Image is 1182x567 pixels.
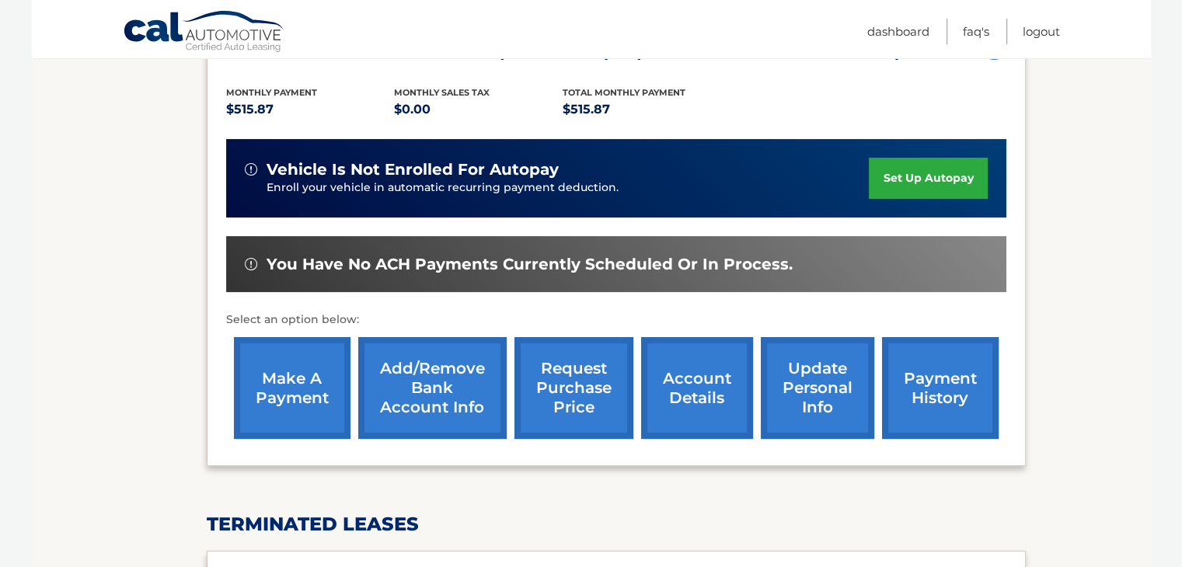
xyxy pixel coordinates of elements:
[123,10,286,55] a: Cal Automotive
[869,158,987,199] a: set up autopay
[563,87,685,98] span: Total Monthly Payment
[267,179,870,197] p: Enroll your vehicle in automatic recurring payment deduction.
[358,337,507,439] a: Add/Remove bank account info
[963,19,989,44] a: FAQ's
[226,311,1006,329] p: Select an option below:
[761,337,874,439] a: update personal info
[226,87,317,98] span: Monthly Payment
[234,337,350,439] a: make a payment
[563,99,731,120] p: $515.87
[394,99,563,120] p: $0.00
[207,513,1026,536] h2: terminated leases
[867,19,929,44] a: Dashboard
[245,258,257,270] img: alert-white.svg
[641,337,753,439] a: account details
[245,163,257,176] img: alert-white.svg
[226,99,395,120] p: $515.87
[882,337,999,439] a: payment history
[267,160,559,179] span: vehicle is not enrolled for autopay
[394,87,490,98] span: Monthly sales Tax
[514,337,633,439] a: request purchase price
[267,255,793,274] span: You have no ACH payments currently scheduled or in process.
[1023,19,1060,44] a: Logout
